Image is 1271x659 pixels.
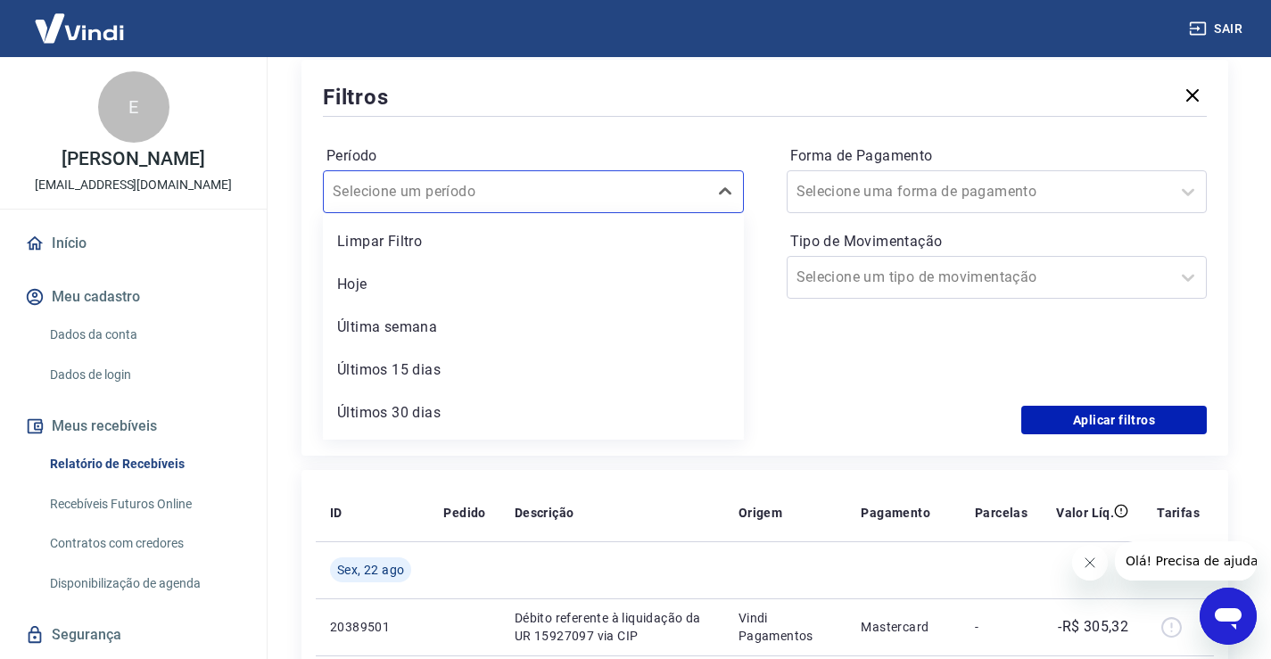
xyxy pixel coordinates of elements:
[1157,504,1200,522] p: Tarifas
[21,1,137,55] img: Vindi
[43,486,245,523] a: Recebíveis Futuros Online
[861,618,946,636] p: Mastercard
[1200,588,1257,645] iframe: Botão para abrir a janela de mensagens
[21,277,245,317] button: Meu cadastro
[21,224,245,263] a: Início
[43,565,245,602] a: Disponibilização de agenda
[515,609,710,645] p: Débito referente à liquidação da UR 15927097 via CIP
[323,438,744,474] div: Últimos 90 dias
[861,504,930,522] p: Pagamento
[443,504,485,522] p: Pedido
[330,504,343,522] p: ID
[330,618,415,636] p: 20389501
[21,615,245,655] a: Segurança
[323,352,744,388] div: Últimos 15 dias
[1056,504,1114,522] p: Valor Líq.
[739,504,782,522] p: Origem
[1072,545,1108,581] iframe: Fechar mensagem
[515,504,574,522] p: Descrição
[323,83,389,111] h5: Filtros
[326,145,740,167] label: Período
[21,407,245,446] button: Meus recebíveis
[323,309,744,345] div: Última semana
[11,12,150,27] span: Olá! Precisa de ajuda?
[43,317,245,353] a: Dados da conta
[1058,616,1128,638] p: -R$ 305,32
[1115,541,1257,581] iframe: Mensagem da empresa
[1021,406,1207,434] button: Aplicar filtros
[35,176,232,194] p: [EMAIL_ADDRESS][DOMAIN_NAME]
[323,395,744,431] div: Últimos 30 dias
[739,609,832,645] p: Vindi Pagamentos
[790,231,1204,252] label: Tipo de Movimentação
[43,446,245,482] a: Relatório de Recebíveis
[98,71,169,143] div: E
[43,357,245,393] a: Dados de login
[323,267,744,302] div: Hoje
[1185,12,1250,45] button: Sair
[975,618,1028,636] p: -
[43,525,245,562] a: Contratos com credores
[975,504,1028,522] p: Parcelas
[790,145,1204,167] label: Forma de Pagamento
[62,150,204,169] p: [PERSON_NAME]
[337,561,404,579] span: Sex, 22 ago
[323,224,744,259] div: Limpar Filtro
